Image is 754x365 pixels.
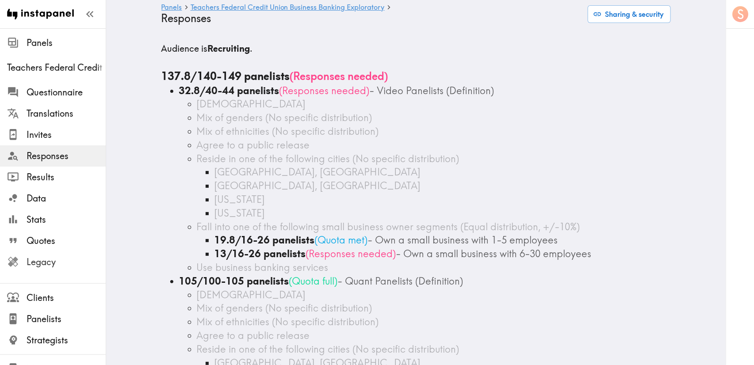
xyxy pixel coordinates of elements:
span: - Quant Panelists (Definition) [338,275,463,287]
span: Clients [27,292,106,304]
b: 32.8/40-44 panelists [179,84,279,97]
span: Mix of genders (No specific distribution) [197,111,372,124]
span: [GEOGRAPHIC_DATA], [GEOGRAPHIC_DATA] [214,166,421,178]
span: Teachers Federal Credit Union Business Banking Exploratory [7,61,106,74]
h4: Responses [161,12,581,25]
a: Panels [161,4,182,12]
span: [US_STATE] [214,207,265,219]
a: Teachers Federal Credit Union Business Banking Exploratory [191,4,385,12]
span: Translations [27,107,106,120]
button: Sharing & security [588,5,671,23]
span: Results [27,171,106,183]
span: - Video Panelists (Definition) [370,84,494,97]
span: ( Quota full ) [289,275,338,287]
span: ( Responses needed ) [290,69,388,83]
span: S [738,7,744,22]
span: [DEMOGRAPHIC_DATA] [197,98,306,110]
span: - Own a small business with 6-30 employees [396,247,592,260]
span: ( Responses needed ) [306,247,396,260]
span: Fall into one of the following small business owner segments (Equal distribution, +/-10%) [197,221,580,233]
span: ( Quota met ) [315,234,368,246]
span: Reside in one of the following cities (No specific distribution) [197,152,459,165]
span: Panels [27,37,106,49]
span: Agree to a public release [197,139,310,151]
span: Mix of ethnicities (No specific distribution) [197,316,379,328]
span: Invites [27,129,106,141]
b: 13/16-26 panelists [214,247,306,260]
span: Quotes [27,235,106,247]
b: Recruiting [208,43,250,54]
b: 105/100-105 panelists [179,275,289,287]
span: Strategists [27,334,106,346]
span: Use business banking services [197,261,329,274]
span: Mix of genders (No specific distribution) [197,302,372,314]
b: 137.8/140-149 panelists [161,69,290,83]
span: [US_STATE] [214,193,265,205]
span: Reside in one of the following cities (No specific distribution) [197,343,459,355]
span: Questionnaire [27,86,106,99]
span: Legacy [27,256,106,268]
span: Agree to a public release [197,329,310,342]
span: Data [27,192,106,205]
span: - Own a small business with 1-5 employees [368,234,558,246]
span: Mix of ethnicities (No specific distribution) [197,125,379,137]
b: 19.8/16-26 panelists [214,234,315,246]
span: Panelists [27,313,106,325]
span: [GEOGRAPHIC_DATA], [GEOGRAPHIC_DATA] [214,179,421,192]
span: [DEMOGRAPHIC_DATA] [197,289,306,301]
button: S [731,5,749,23]
span: ( Responses needed ) [279,84,370,97]
span: Stats [27,213,106,226]
h5: Audience is . [161,42,671,55]
span: Responses [27,150,106,162]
